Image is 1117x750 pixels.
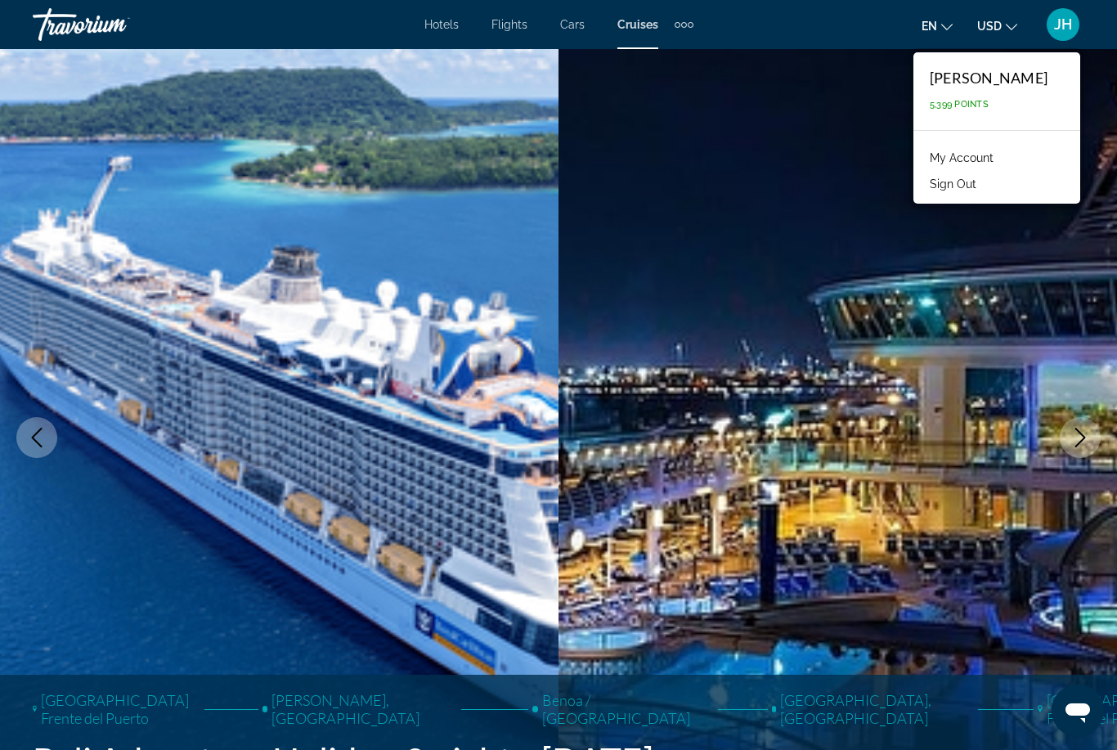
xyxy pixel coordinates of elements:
[922,147,1002,168] a: My Account
[922,14,953,38] button: Change language
[16,417,57,458] button: Previous image
[1052,685,1104,737] iframe: Button to launch messaging window
[271,691,449,727] span: [PERSON_NAME], [GEOGRAPHIC_DATA]
[780,691,966,727] span: [GEOGRAPHIC_DATA], [GEOGRAPHIC_DATA]
[930,99,989,110] span: 5,399 Points
[1060,417,1101,458] button: Next image
[977,20,1002,33] span: USD
[560,18,585,31] a: Cars
[41,691,192,727] span: [GEOGRAPHIC_DATA] Frente del Puerto
[675,11,693,38] button: Extra navigation items
[491,18,527,31] a: Flights
[1054,16,1072,33] span: JH
[977,14,1017,38] button: Change currency
[1042,7,1084,42] button: User Menu
[424,18,459,31] a: Hotels
[33,3,196,46] a: Travorium
[922,20,937,33] span: en
[922,173,985,195] button: Sign Out
[542,691,706,727] span: Benoa / [GEOGRAPHIC_DATA]
[617,18,658,31] a: Cruises
[930,69,1047,87] div: [PERSON_NAME]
